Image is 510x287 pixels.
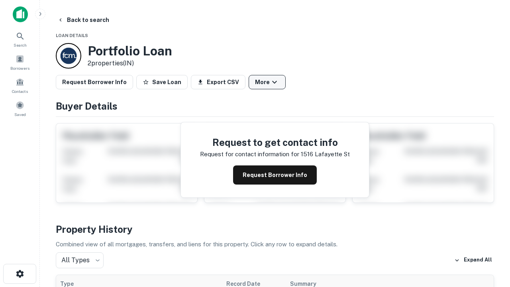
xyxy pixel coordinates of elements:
p: 1516 lafayette st [301,149,350,159]
span: Search [14,42,27,48]
h4: Request to get contact info [200,135,350,149]
div: All Types [56,252,104,268]
h3: Portfolio Loan [88,43,172,59]
button: Expand All [452,254,494,266]
button: More [249,75,286,89]
p: 2 properties (IN) [88,59,172,68]
span: Loan Details [56,33,88,38]
button: Request Borrower Info [233,165,317,185]
span: Contacts [12,88,28,94]
span: Saved [14,111,26,118]
p: Combined view of all mortgages, transfers, and liens for this property. Click any row to expand d... [56,240,494,249]
button: Save Loan [136,75,188,89]
button: Request Borrower Info [56,75,133,89]
button: Back to search [54,13,112,27]
a: Contacts [2,75,37,96]
a: Search [2,28,37,50]
a: Saved [2,98,37,119]
p: Request for contact information for [200,149,299,159]
span: Borrowers [10,65,29,71]
button: Export CSV [191,75,245,89]
a: Borrowers [2,51,37,73]
h4: Property History [56,222,494,236]
img: capitalize-icon.png [13,6,28,22]
h4: Buyer Details [56,99,494,113]
iframe: Chat Widget [470,223,510,261]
